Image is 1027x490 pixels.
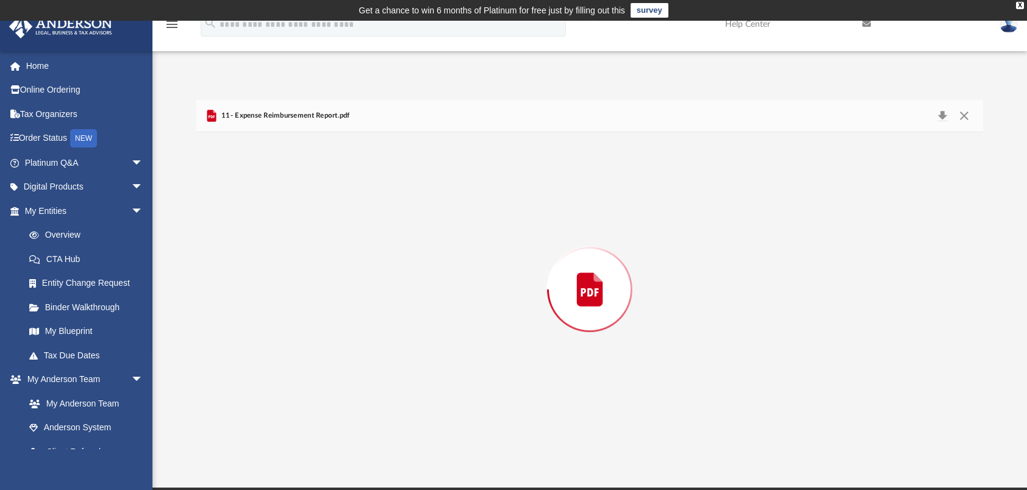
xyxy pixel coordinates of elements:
i: search [204,16,217,30]
a: My Entitiesarrow_drop_down [9,199,162,223]
a: Entity Change Request [17,271,162,296]
img: User Pic [1000,15,1018,33]
a: menu [165,23,179,32]
a: survey [631,3,668,18]
span: arrow_drop_down [131,175,156,200]
button: Close [953,107,975,124]
button: Download [931,107,953,124]
a: My Anderson Teamarrow_drop_down [9,367,156,392]
div: Preview [196,100,984,447]
a: Client Referrals [17,439,156,464]
a: Tax Due Dates [17,343,162,367]
div: Get a chance to win 6 months of Platinum for free just by filling out this [359,3,625,18]
span: arrow_drop_down [131,367,156,392]
a: Tax Organizers [9,102,162,126]
a: My Anderson Team [17,391,149,416]
a: Digital Productsarrow_drop_down [9,175,162,199]
span: arrow_drop_down [131,151,156,176]
a: Home [9,54,162,78]
span: arrow_drop_down [131,199,156,224]
a: Online Ordering [9,78,162,102]
a: Order StatusNEW [9,126,162,151]
div: close [1016,2,1024,9]
a: My Blueprint [17,319,156,344]
div: NEW [70,129,97,147]
a: CTA Hub [17,247,162,271]
a: Overview [17,223,162,247]
a: Binder Walkthrough [17,295,162,319]
img: Anderson Advisors Platinum Portal [5,15,116,38]
i: menu [165,17,179,32]
a: Platinum Q&Aarrow_drop_down [9,151,162,175]
span: 11- Expense Reimbursement Report.pdf [219,110,350,121]
a: Anderson System [17,416,156,440]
